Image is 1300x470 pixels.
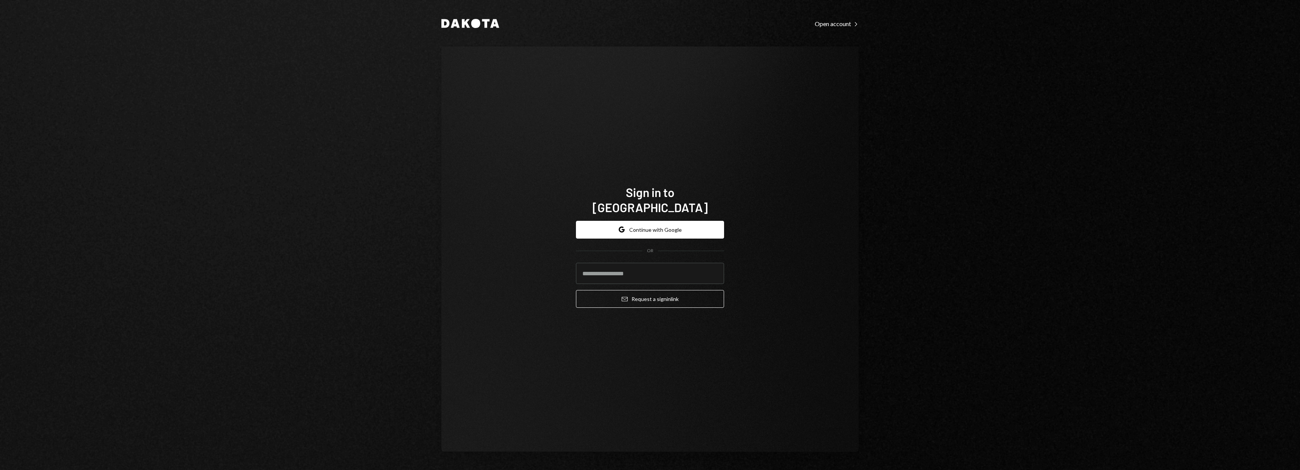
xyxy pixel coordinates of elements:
[815,19,859,28] a: Open account
[576,185,724,215] h1: Sign in to [GEOGRAPHIC_DATA]
[815,20,859,28] div: Open account
[576,221,724,239] button: Continue with Google
[647,248,653,254] div: OR
[576,290,724,308] button: Request a signinlink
